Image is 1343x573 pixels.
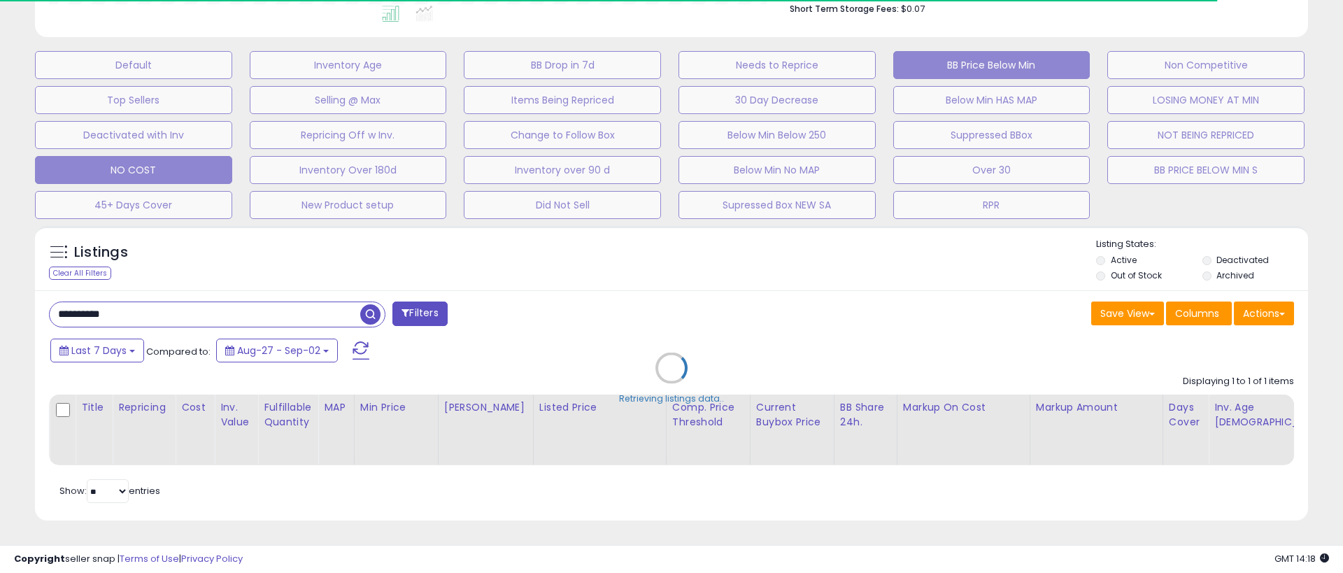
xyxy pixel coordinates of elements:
[678,191,876,219] button: Supressed Box NEW SA
[250,156,447,184] button: Inventory Over 180d
[35,121,232,149] button: Deactivated with Inv
[1274,552,1329,565] span: 2025-09-12 14:18 GMT
[678,121,876,149] button: Below Min Below 250
[464,191,661,219] button: Did Not Sell
[250,86,447,114] button: Selling @ Max
[678,156,876,184] button: Below Min No MAP
[250,191,447,219] button: New Product setup
[250,51,447,79] button: Inventory Age
[893,51,1090,79] button: BB Price Below Min
[250,121,447,149] button: Repricing Off w Inv.
[893,191,1090,219] button: RPR
[1107,51,1305,79] button: Non Competitive
[893,121,1090,149] button: Suppressed BBox
[464,51,661,79] button: BB Drop in 7d
[464,121,661,149] button: Change to Follow Box
[619,392,724,405] div: Retrieving listings data..
[464,156,661,184] button: Inventory over 90 d
[1107,121,1305,149] button: NOT BEING REPRICED
[181,552,243,565] a: Privacy Policy
[901,2,925,15] span: $0.07
[464,86,661,114] button: Items Being Repriced
[893,156,1090,184] button: Over 30
[35,51,232,79] button: Default
[1107,86,1305,114] button: LOSING MONEY AT MIN
[120,552,179,565] a: Terms of Use
[35,191,232,219] button: 45+ Days Cover
[14,553,243,566] div: seller snap | |
[678,51,876,79] button: Needs to Reprice
[35,156,232,184] button: NO COST
[678,86,876,114] button: 30 Day Decrease
[893,86,1090,114] button: Below Min HAS MAP
[14,552,65,565] strong: Copyright
[35,86,232,114] button: Top Sellers
[1107,156,1305,184] button: BB PRICE BELOW MIN S
[790,3,899,15] b: Short Term Storage Fees:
